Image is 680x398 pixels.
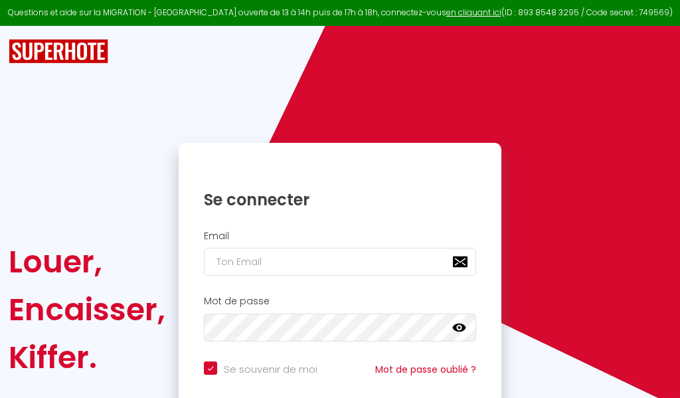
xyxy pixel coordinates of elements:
div: Encaisser, [9,286,165,334]
div: Kiffer. [9,334,165,381]
h2: Mot de passe [204,296,476,307]
div: Louer, [9,238,165,286]
a: Mot de passe oublié ? [375,363,476,376]
h1: Se connecter [204,189,476,210]
img: SuperHote logo [9,39,108,64]
h2: Email [204,231,476,242]
input: Ton Email [204,248,476,276]
a: en cliquant ici [446,7,501,18]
